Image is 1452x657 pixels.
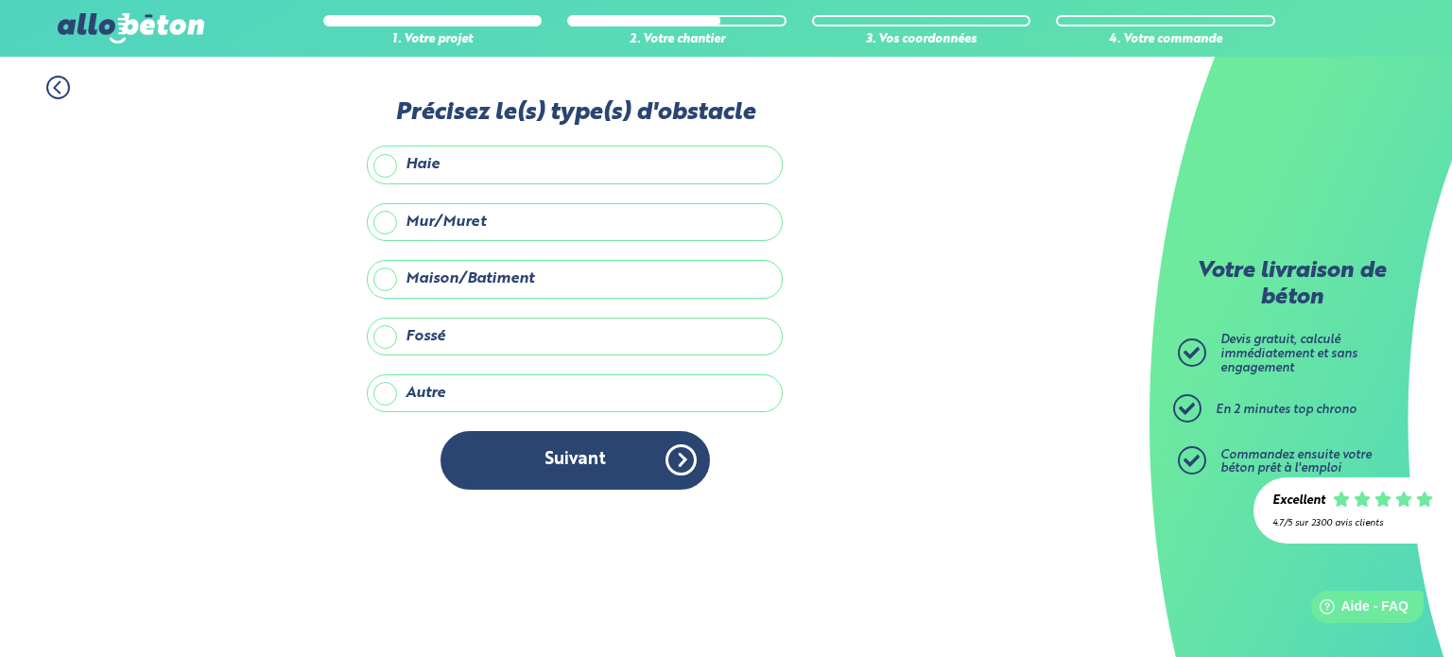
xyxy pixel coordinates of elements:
[367,203,783,241] label: Mur/Muret
[367,146,783,183] label: Haie
[323,33,543,47] div: 1. Votre projet
[367,374,783,412] label: Autre
[367,99,783,127] label: Précisez le(s) type(s) d'obstacle
[567,33,786,47] div: 2. Votre chantier
[1284,583,1431,636] iframe: Help widget launcher
[1056,33,1275,47] div: 4. Votre commande
[812,33,1031,47] div: 3. Vos coordonnées
[367,260,783,298] label: Maison/Batiment
[441,431,710,489] button: Suivant
[367,318,783,355] label: Fossé
[58,13,203,43] img: allobéton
